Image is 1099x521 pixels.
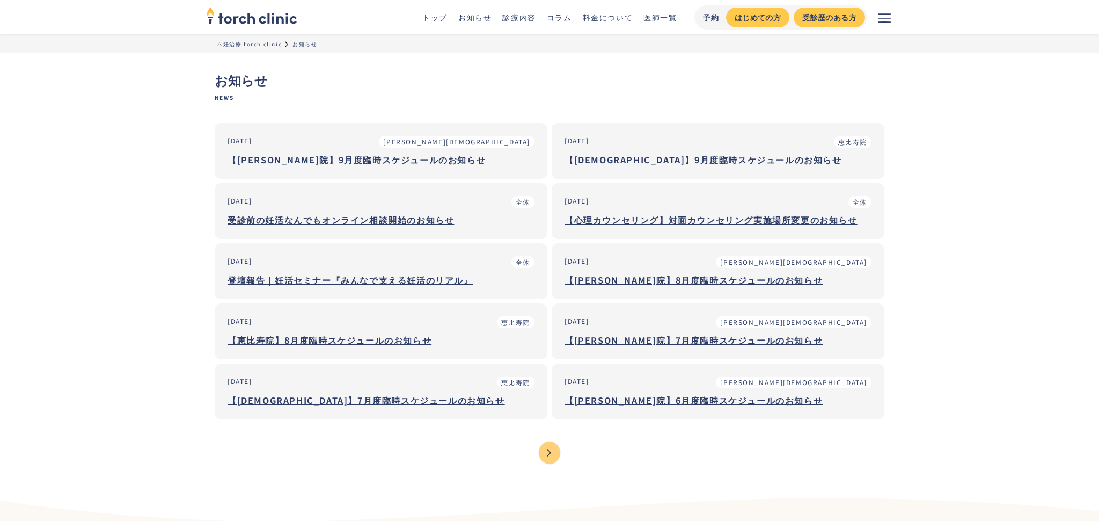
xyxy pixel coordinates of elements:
a: [DATE][PERSON_NAME][DEMOGRAPHIC_DATA]【[PERSON_NAME]院】8月度臨時スケジュールのお知らせ [552,243,884,299]
a: [DATE][PERSON_NAME][DEMOGRAPHIC_DATA]【[PERSON_NAME]院】7月度臨時スケジュールのお知らせ [552,303,884,359]
div: [PERSON_NAME][DEMOGRAPHIC_DATA] [720,317,867,327]
a: [DATE]恵比寿院【[DEMOGRAPHIC_DATA]】7月度臨時スケジュールのお知らせ [215,364,547,419]
div: [DATE] [228,256,252,266]
div: 恵比寿院 [501,378,530,387]
a: Next Page [538,441,561,465]
div: お知らせ [292,40,317,48]
div: 【[DEMOGRAPHIC_DATA]】7月度臨時スケジュールのお知らせ [228,394,534,407]
div: 受診前の妊活なんでもオンライン相談開始のお知らせ [228,213,534,226]
a: 不妊治療 torch clinic [217,40,282,48]
div: 登壇報告｜妊活セミナー『みんなで支える妊活のリアル』 [228,273,534,286]
a: トップ [422,12,448,23]
a: [DATE]全体登壇報告｜妊活セミナー『みんなで支える妊活のリアル』 [215,243,547,299]
div: はじめての方 [735,12,781,23]
div: 恵比寿院 [501,317,530,327]
div: 恵比寿院 [838,137,867,147]
div: [DATE] [565,316,589,326]
div: 【[PERSON_NAME]院】8月度臨時スケジュールのお知らせ [565,273,871,286]
a: 受診歴のある方 [794,8,865,27]
div: List [215,432,884,473]
div: 【[PERSON_NAME]院】7月度臨時スケジュールのお知らせ [565,334,871,346]
img: torch clinic [206,3,297,27]
div: 【恵比寿院】8月度臨時スケジュールのお知らせ [228,334,534,346]
div: [DATE] [228,316,252,326]
div: [PERSON_NAME][DEMOGRAPHIC_DATA] [383,137,530,147]
div: 受診歴のある方 [802,12,856,23]
h1: お知らせ [215,70,884,102]
a: [DATE][PERSON_NAME][DEMOGRAPHIC_DATA]【[PERSON_NAME]院】6月度臨時スケジュールのお知らせ [552,364,884,419]
div: 全体 [516,257,530,267]
div: 【[DEMOGRAPHIC_DATA]】9月度臨時スケジュールのお知らせ [565,153,871,166]
a: [DATE]全体【心理カウンセリング】対面カウンセリング実施場所変更のお知らせ [552,183,884,239]
a: [DATE][PERSON_NAME][DEMOGRAPHIC_DATA]【[PERSON_NAME]院】9月度臨時スケジュールのお知らせ [215,123,547,179]
a: コラム [547,12,572,23]
a: 医師一覧 [643,12,677,23]
div: [DATE] [565,136,589,146]
div: [DATE] [565,256,589,266]
div: 【心理カウンセリング】対面カウンセリング実施場所変更のお知らせ [565,213,871,226]
div: 全体 [516,197,530,207]
div: [PERSON_NAME][DEMOGRAPHIC_DATA] [720,378,867,387]
a: 診療内容 [502,12,536,23]
a: [DATE]全体受診前の妊活なんでもオンライン相談開始のお知らせ [215,183,547,239]
div: 【[PERSON_NAME]院】6月度臨時スケジュールのお知らせ [565,394,871,407]
div: [DATE] [228,377,252,386]
div: 予約 [703,12,720,23]
a: [DATE]恵比寿院【恵比寿院】8月度臨時スケジュールのお知らせ [215,303,547,359]
a: 料金について [583,12,633,23]
div: [DATE] [228,136,252,146]
div: [DATE] [565,377,589,386]
span: News [215,94,884,102]
a: [DATE]恵比寿院【[DEMOGRAPHIC_DATA]】9月度臨時スケジュールのお知らせ [552,123,884,179]
div: 全体 [853,197,867,207]
a: home [206,8,297,27]
div: [PERSON_NAME][DEMOGRAPHIC_DATA] [720,257,867,267]
div: [DATE] [565,196,589,206]
div: 【[PERSON_NAME]院】9月度臨時スケジュールのお知らせ [228,153,534,166]
div: [DATE] [228,196,252,206]
a: はじめての方 [726,8,789,27]
a: お知らせ [458,12,492,23]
